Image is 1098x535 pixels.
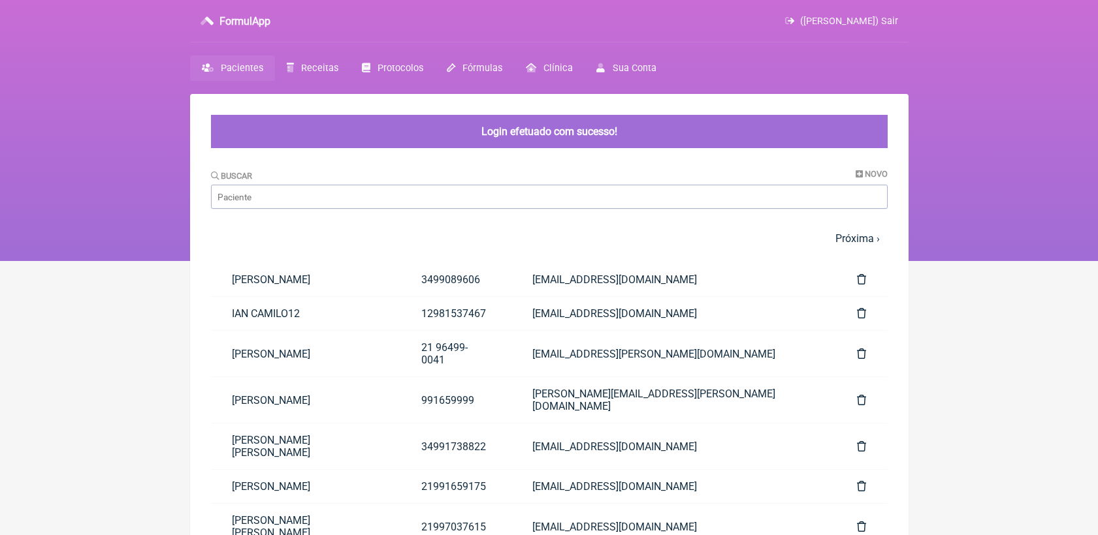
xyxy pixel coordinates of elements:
[190,55,275,81] a: Pacientes
[211,423,401,469] a: [PERSON_NAME] [PERSON_NAME]
[462,63,502,74] span: Fórmulas
[400,384,511,417] a: 991659999
[211,297,401,330] a: IAN CAMILO12
[613,63,656,74] span: Sua Conta
[511,430,837,463] a: [EMAIL_ADDRESS][DOMAIN_NAME]
[211,115,888,148] div: Login efetuado com sucesso!
[219,15,270,27] h3: FormulApp
[511,297,837,330] a: [EMAIL_ADDRESS][DOMAIN_NAME]
[211,384,401,417] a: [PERSON_NAME]
[211,470,401,503] a: [PERSON_NAME]
[211,171,253,181] label: Buscar
[400,263,511,296] a: 3499089606
[856,169,888,179] a: Novo
[400,430,511,463] a: 34991738822
[835,232,880,245] a: Próxima ›
[511,470,837,503] a: [EMAIL_ADDRESS][DOMAIN_NAME]
[350,55,435,81] a: Protocolos
[800,16,898,27] span: ([PERSON_NAME]) Sair
[511,337,837,371] a: [EMAIL_ADDRESS][PERSON_NAME][DOMAIN_NAME]
[865,169,888,179] span: Novo
[211,337,401,371] a: [PERSON_NAME]
[378,63,423,74] span: Protocolos
[221,63,263,74] span: Pacientes
[585,55,668,81] a: Sua Conta
[400,470,511,503] a: 21991659175
[211,224,888,252] nav: pager
[435,55,514,81] a: Fórmulas
[400,331,511,376] a: 21 96499-0041
[211,185,888,209] input: Paciente
[400,297,511,330] a: 12981537467
[511,263,837,296] a: [EMAIL_ADDRESS][DOMAIN_NAME]
[211,263,401,296] a: [PERSON_NAME]
[511,377,837,423] a: [PERSON_NAME][EMAIL_ADDRESS][PERSON_NAME][DOMAIN_NAME]
[275,55,350,81] a: Receitas
[301,63,338,74] span: Receitas
[785,16,897,27] a: ([PERSON_NAME]) Sair
[543,63,573,74] span: Clínica
[514,55,585,81] a: Clínica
